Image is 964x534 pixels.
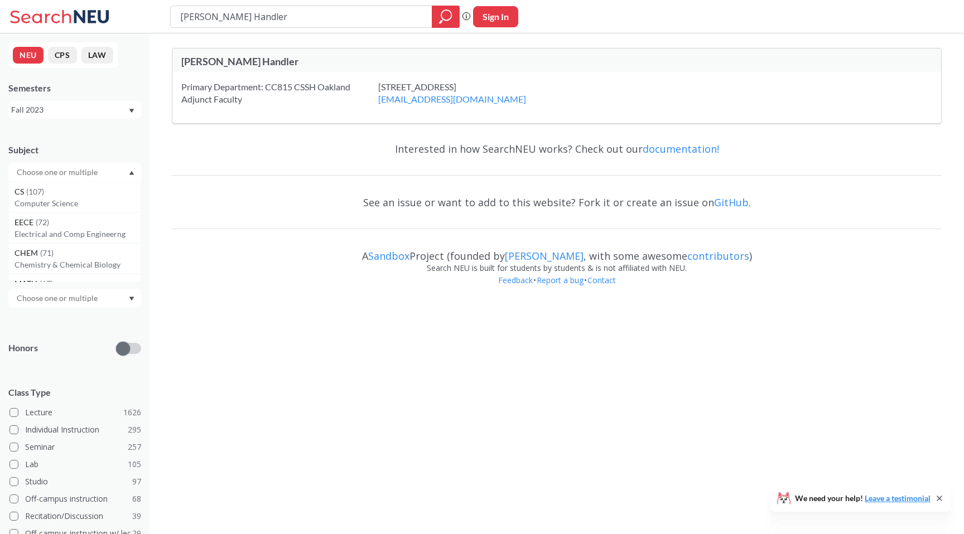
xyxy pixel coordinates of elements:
svg: Dropdown arrow [129,171,134,175]
button: LAW [81,47,113,64]
span: We need your help! [795,494,931,502]
div: Primary Department: CC815 CSSH Oakland Adjunct Faculty [181,81,378,105]
a: Contact [587,275,616,285]
div: [STREET_ADDRESS] [378,81,554,105]
button: NEU [13,47,44,64]
span: ( 107 ) [26,187,44,196]
span: 97 [132,475,141,488]
a: GitHub [714,196,749,209]
input: Choose one or multiple [11,166,105,179]
p: Electrical and Comp Engineerng [15,229,141,240]
svg: Dropdown arrow [129,109,134,113]
a: contributors [687,249,749,263]
a: documentation! [643,142,719,156]
button: Sign In [473,6,518,27]
div: A Project (founded by , with some awesome ) [172,240,942,262]
svg: Dropdown arrow [129,297,134,301]
span: 68 [132,493,141,505]
div: Dropdown arrow [8,289,141,308]
div: Subject [8,144,141,156]
span: ( 67 ) [40,279,53,288]
div: Semesters [8,82,141,94]
div: magnifying glass [432,6,460,28]
span: MATH [15,278,40,290]
span: ( 72 ) [36,217,49,227]
div: Search NEU is built for students by students & is not affiliated with NEU. [172,262,942,274]
label: Recitation/Discussion [9,509,141,523]
a: Leave a testimonial [865,493,931,503]
label: Seminar [9,440,141,454]
svg: magnifying glass [439,9,452,25]
span: EECE [15,216,36,229]
span: 295 [128,424,141,436]
span: CS [15,186,26,198]
div: Interested in how SearchNEU works? Check out our [172,133,942,165]
label: Lecture [9,405,141,420]
a: Report a bug [536,275,584,285]
label: Individual Instruction [9,423,141,437]
span: 105 [128,458,141,470]
input: Class, professor, course number, "phrase" [179,7,424,26]
div: [PERSON_NAME] Handler [181,55,557,67]
a: [PERSON_NAME] [505,249,584,263]
p: Computer Science [15,198,141,209]
span: CHEM [15,247,40,259]
span: Class Type [8,386,141,399]
a: [EMAIL_ADDRESS][DOMAIN_NAME] [378,94,526,104]
label: Lab [9,457,141,472]
label: Studio [9,474,141,489]
input: Choose one or multiple [11,292,105,305]
a: Sandbox [368,249,409,263]
span: 39 [132,510,141,522]
span: 1626 [123,406,141,419]
div: • • [172,274,942,303]
div: Fall 2023 [11,104,128,116]
div: Fall 2023Dropdown arrow [8,101,141,119]
p: Chemistry & Chemical Biology [15,259,141,270]
label: Off-campus instruction [9,492,141,506]
p: Honors [8,342,38,355]
div: Dropdown arrowCS(107)Computer ScienceEECE(72)Electrical and Comp EngineerngCHEM(71)Chemistry & Ch... [8,163,141,182]
span: ( 71 ) [40,248,54,258]
span: 257 [128,441,141,453]
button: CPS [48,47,77,64]
a: Feedback [498,275,533,285]
div: See an issue or want to add to this website? Fork it or create an issue on . [172,186,942,219]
